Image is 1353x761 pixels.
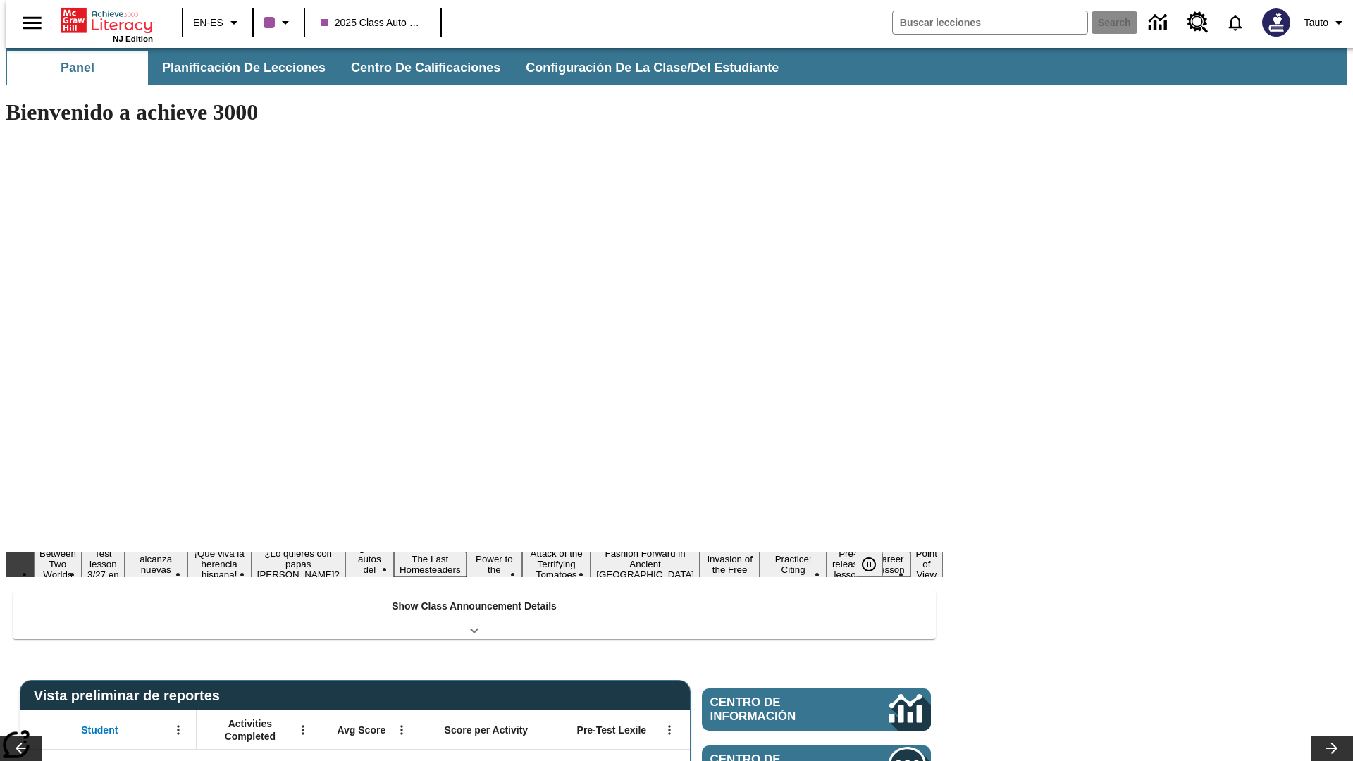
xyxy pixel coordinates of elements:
a: Portada [61,6,153,35]
p: Show Class Announcement Details [392,599,557,614]
span: Configuración de la clase/del estudiante [526,60,779,76]
span: Score per Activity [445,724,529,736]
span: EN-ES [193,16,223,30]
button: Abrir menú [292,719,314,741]
span: Pre-Test Lexile [577,724,647,736]
span: Panel [61,60,94,76]
button: Abrir el menú lateral [11,2,53,44]
button: Slide 2 Test lesson 3/27 en [82,546,125,582]
span: 2025 Class Auto Grade 13 [321,16,425,30]
button: Slide 8 Solar Power to the People [467,541,522,588]
span: Centro de información [710,695,842,724]
div: Portada [61,5,153,43]
img: Avatar [1262,8,1290,37]
span: Activities Completed [204,717,297,743]
div: Pausar [855,552,897,577]
button: Slide 9 Attack of the Terrifying Tomatoes [522,546,591,582]
button: Slide 5 ¿Lo quieres con papas fritas? [252,546,345,582]
button: Abrir menú [659,719,680,741]
span: Avg Score [337,724,385,736]
button: Slide 13 Pre-release lesson [827,546,869,582]
button: Slide 10 Fashion Forward in Ancient Rome [591,546,700,582]
div: Show Class Announcement Details [13,590,936,639]
button: Slide 12 Mixed Practice: Citing Evidence [760,541,827,588]
button: Slide 7 The Last Homesteaders [394,552,467,577]
div: Subbarra de navegación [6,51,791,85]
button: Escoja un nuevo avatar [1254,4,1299,41]
button: Slide 15 Point of View [910,546,943,582]
button: Abrir menú [168,719,189,741]
div: Subbarra de navegación [6,48,1347,85]
button: Abrir menú [391,719,412,741]
button: Perfil/Configuración [1299,10,1353,35]
a: Centro de recursos, Se abrirá en una pestaña nueva. [1179,4,1217,42]
button: Panel [7,51,148,85]
h1: Bienvenido a achieve 3000 [6,99,943,125]
button: Language: EN-ES, Selecciona un idioma [187,10,248,35]
button: Pausar [855,552,883,577]
a: Centro de información [702,688,931,731]
input: search field [893,11,1087,34]
span: Centro de calificaciones [351,60,500,76]
button: Configuración de la clase/del estudiante [514,51,790,85]
button: Slide 6 ¿Los autos del futuro? [345,541,394,588]
span: NJ Edition [113,35,153,43]
button: El color de la clase es morado/púrpura. Cambiar el color de la clase. [258,10,299,35]
span: Vista preliminar de reportes [34,688,227,704]
button: Slide 1 Between Two Worlds [34,546,82,582]
span: Tauto [1304,16,1328,30]
button: Slide 3 China alcanza nuevas alturas [125,541,187,588]
span: Student [81,724,118,736]
a: Centro de información [1140,4,1179,42]
button: Planificación de lecciones [151,51,337,85]
a: Notificaciones [1217,4,1254,41]
button: Slide 4 ¡Qué viva la herencia hispana! [187,546,252,582]
button: Slide 11 The Invasion of the Free CD [700,541,760,588]
span: Planificación de lecciones [162,60,326,76]
button: Centro de calificaciones [340,51,512,85]
button: Carrusel de lecciones, seguir [1311,736,1353,761]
